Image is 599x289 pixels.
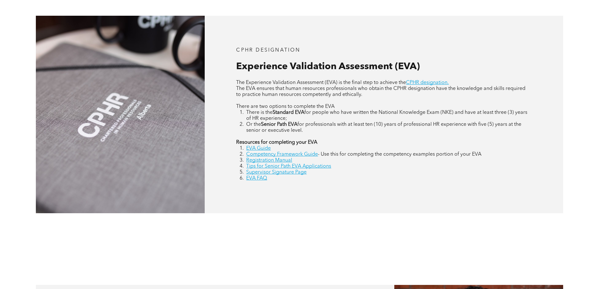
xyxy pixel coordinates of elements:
span: The EVA ensures that human resources professionals who obtain the CPHR designation have the knowl... [236,86,525,97]
span: The Experience Validation Assessment (EVA) is the final step to achieve the [236,80,406,85]
a: Supervisor Signature Page [246,170,307,175]
a: EVA Guide [246,146,271,151]
span: for professionals with at least ten (10) years of professional HR experience with five (5) years ... [246,122,521,133]
span: There are two options to complete the EVA [236,104,335,109]
strong: Standard EVA [273,110,304,115]
span: - Use this for completing the competency examples portion of your EVA [318,152,481,157]
span: CPHR DESIGNATION [236,48,300,53]
a: Tips for Senior Path EVA Applications [246,164,331,169]
strong: Resources for completing your EVA [236,140,317,145]
a: EVA FAQ [246,176,267,181]
span: for people who have written the National Knowledge Exam (NKE) and have at least three (3) years o... [246,110,527,121]
a: CPHR designation. [406,80,449,85]
span: Or the [246,122,261,127]
a: Competency Framework Guide [246,152,318,157]
span: There is the [246,110,273,115]
span: Experience Validation Assessment (EVA) [236,62,420,71]
strong: Senior Path EVA [261,122,297,127]
a: Registration Manual [246,158,292,163]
